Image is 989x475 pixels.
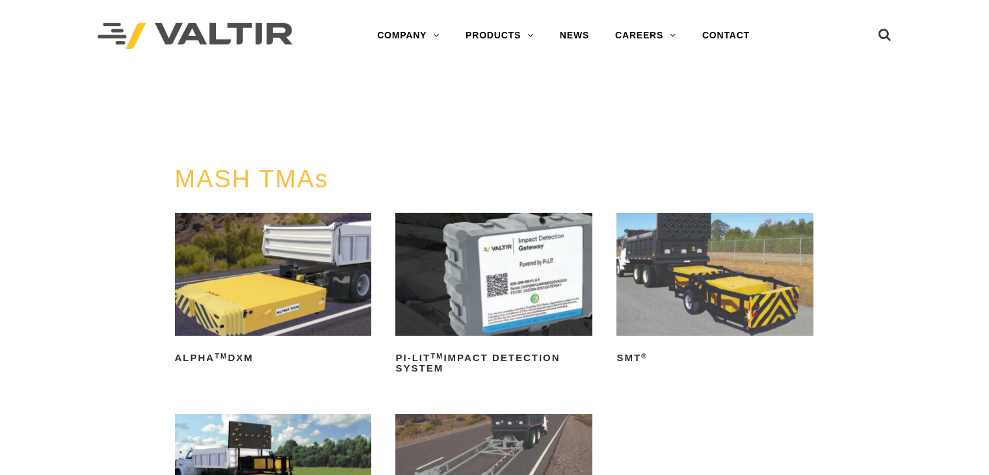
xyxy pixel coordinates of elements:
a: NEWS [547,23,602,49]
a: CAREERS [602,23,689,49]
h2: SMT [616,347,813,368]
sup: TM [430,352,443,360]
a: PI-LITTMImpact Detection System [395,213,592,379]
a: COMPANY [364,23,453,49]
img: Valtir [98,23,293,49]
a: ALPHATMDXM [175,213,372,368]
a: PRODUCTS [453,23,547,49]
a: MASH TMAs [175,165,329,193]
sup: TM [215,352,228,360]
a: SMT® [616,213,813,368]
h2: PI-LIT Impact Detection System [395,347,592,379]
a: CONTACT [689,23,763,49]
sup: ® [641,352,648,360]
h2: ALPHA DXM [175,347,372,368]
